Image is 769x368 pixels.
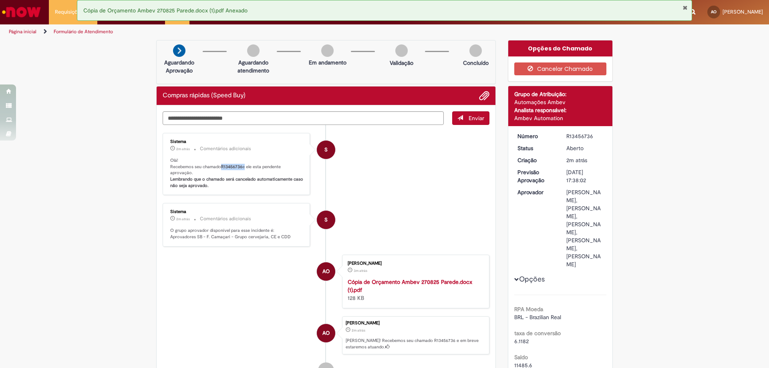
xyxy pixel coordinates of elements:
img: ServiceNow [1,4,42,20]
span: 2m atrás [176,147,190,151]
span: S [324,210,328,229]
a: Formulário de Atendimento [54,28,113,35]
p: Em andamento [309,58,346,66]
time: 28/08/2025 10:38:13 [176,147,190,151]
div: Automações Ambev [514,98,607,106]
span: AO [711,9,717,14]
span: Requisições [55,8,83,16]
p: Aguardando Aprovação [160,58,199,74]
span: AO [322,324,330,343]
div: Arianne Gabrielly Simoes Ferraz De Oliveira [317,262,335,281]
div: 128 KB [348,278,481,302]
button: Adicionar anexos [479,90,489,101]
h2: Compras rápidas (Speed Buy) Histórico de tíquete [163,92,246,99]
div: Opções do Chamado [508,40,613,56]
span: BRL - Brazilian Real [514,314,561,321]
span: AO [322,262,330,281]
div: Grupo de Atribuição: [514,90,607,98]
a: Página inicial [9,28,36,35]
dt: Número [511,132,561,140]
time: 28/08/2025 10:36:19 [354,268,367,273]
div: Analista responsável: [514,106,607,114]
a: Cópia de Orçamento Ambev 270825 Parede.docx (1).pdf [348,278,472,294]
div: [DATE] 17:38:02 [566,168,604,184]
span: 2m atrás [176,217,190,221]
img: img-circle-grey.png [469,44,482,57]
div: [PERSON_NAME] [346,321,485,326]
div: [PERSON_NAME] [348,261,481,266]
b: Saldo [514,354,528,361]
b: R13456736 [221,164,242,170]
div: Sistema [170,209,304,214]
li: Arianne Gabrielly Simoes Ferraz De Oliveira [163,316,489,355]
button: Enviar [452,111,489,125]
p: Olá! Recebemos seu chamado e ele esta pendente aprovação. [170,157,304,189]
div: R13456736 [566,132,604,140]
img: img-circle-grey.png [247,44,260,57]
img: arrow-next.png [173,44,185,57]
small: Comentários adicionais [200,145,251,152]
button: Fechar Notificação [682,4,688,11]
img: img-circle-grey.png [395,44,408,57]
img: img-circle-grey.png [321,44,334,57]
dt: Status [511,144,561,152]
div: Aberto [566,144,604,152]
time: 28/08/2025 10:38:10 [176,217,190,221]
p: [PERSON_NAME]! Recebemos seu chamado R13456736 e em breve estaremos atuando. [346,338,485,350]
small: Comentários adicionais [200,215,251,222]
dt: Aprovador [511,188,561,196]
div: Ambev Automation [514,114,607,122]
b: RPA Moeda [514,306,543,313]
div: System [317,141,335,159]
b: taxa de conversão [514,330,561,337]
p: Concluído [463,59,489,67]
button: Cancelar Chamado [514,62,607,75]
div: Arianne Gabrielly Simoes Ferraz De Oliveira [317,324,335,342]
div: [PERSON_NAME], [PERSON_NAME], [PERSON_NAME], [PERSON_NAME], [PERSON_NAME] [566,188,604,268]
span: Enviar [469,115,484,122]
dt: Criação [511,156,561,164]
span: S [324,140,328,159]
ul: Trilhas de página [6,24,507,39]
div: 28/08/2025 10:38:02 [566,156,604,164]
span: 3m atrás [354,268,367,273]
span: 6.1182 [514,338,529,345]
textarea: Digite sua mensagem aqui... [163,111,444,125]
div: Sistema [170,139,304,144]
div: System [317,211,335,229]
span: 2m atrás [352,328,365,333]
time: 28/08/2025 10:38:02 [566,157,587,164]
p: O grupo aprovador disponível para esse incidente é: Aprovadores SB - F. Camaçari - Grupo cervejar... [170,227,304,240]
p: Aguardando atendimento [234,58,273,74]
span: Cópia de Orçamento Ambev 270825 Parede.docx (1).pdf Anexado [83,7,248,14]
span: 2m atrás [566,157,587,164]
dt: Previsão Aprovação [511,168,561,184]
span: [PERSON_NAME] [723,8,763,15]
p: Validação [390,59,413,67]
time: 28/08/2025 10:38:02 [352,328,365,333]
b: Lembrando que o chamado será cancelado automaticamente caso não seja aprovado. [170,176,304,189]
